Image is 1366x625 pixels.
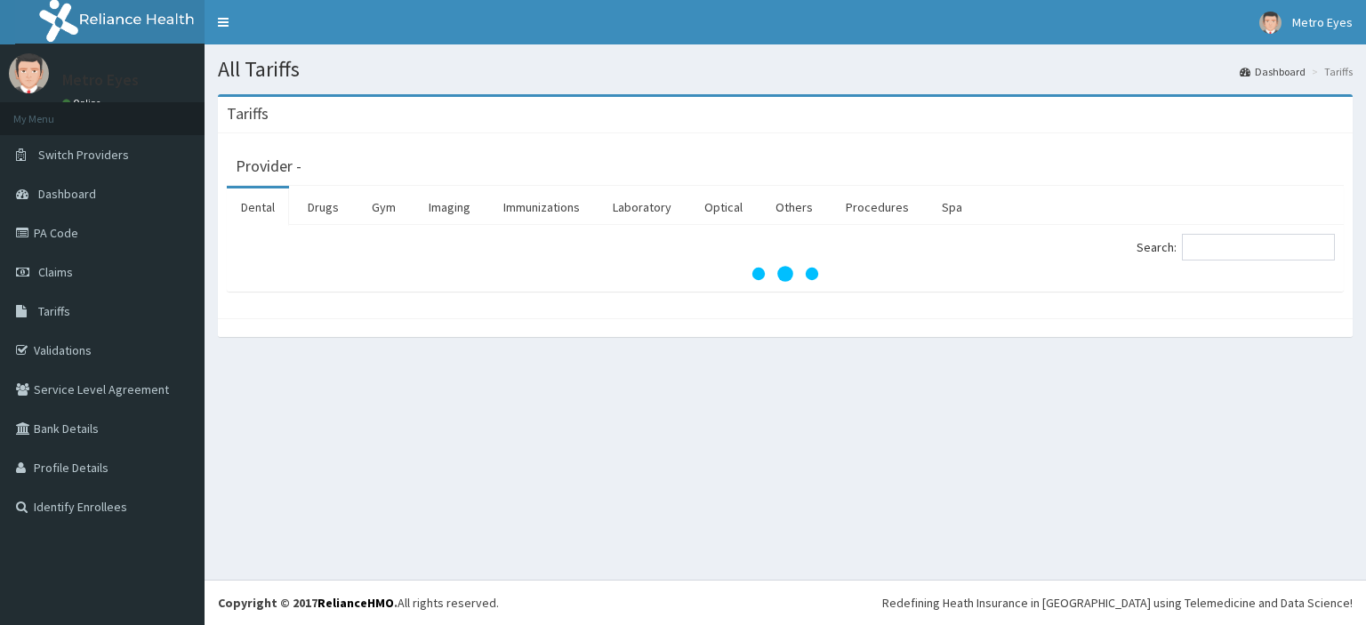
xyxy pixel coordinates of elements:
[317,595,394,611] a: RelianceHMO
[1240,64,1306,79] a: Dashboard
[928,188,976,226] a: Spa
[227,106,269,122] h3: Tariffs
[38,147,129,163] span: Switch Providers
[38,264,73,280] span: Claims
[62,72,139,88] p: Metro Eyes
[1259,12,1282,34] img: User Image
[205,580,1366,625] footer: All rights reserved.
[750,238,821,309] svg: audio-loading
[38,186,96,202] span: Dashboard
[38,303,70,319] span: Tariffs
[9,53,49,93] img: User Image
[761,188,827,226] a: Others
[1182,234,1335,260] input: Search:
[62,97,105,109] a: Online
[599,188,686,226] a: Laboratory
[227,188,289,226] a: Dental
[358,188,410,226] a: Gym
[236,158,301,174] h3: Provider -
[218,595,398,611] strong: Copyright © 2017 .
[489,188,594,226] a: Immunizations
[1137,234,1335,260] label: Search:
[1292,14,1353,30] span: Metro Eyes
[832,188,923,226] a: Procedures
[293,188,353,226] a: Drugs
[690,188,757,226] a: Optical
[1307,64,1353,79] li: Tariffs
[218,58,1353,81] h1: All Tariffs
[882,594,1353,612] div: Redefining Heath Insurance in [GEOGRAPHIC_DATA] using Telemedicine and Data Science!
[414,188,485,226] a: Imaging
